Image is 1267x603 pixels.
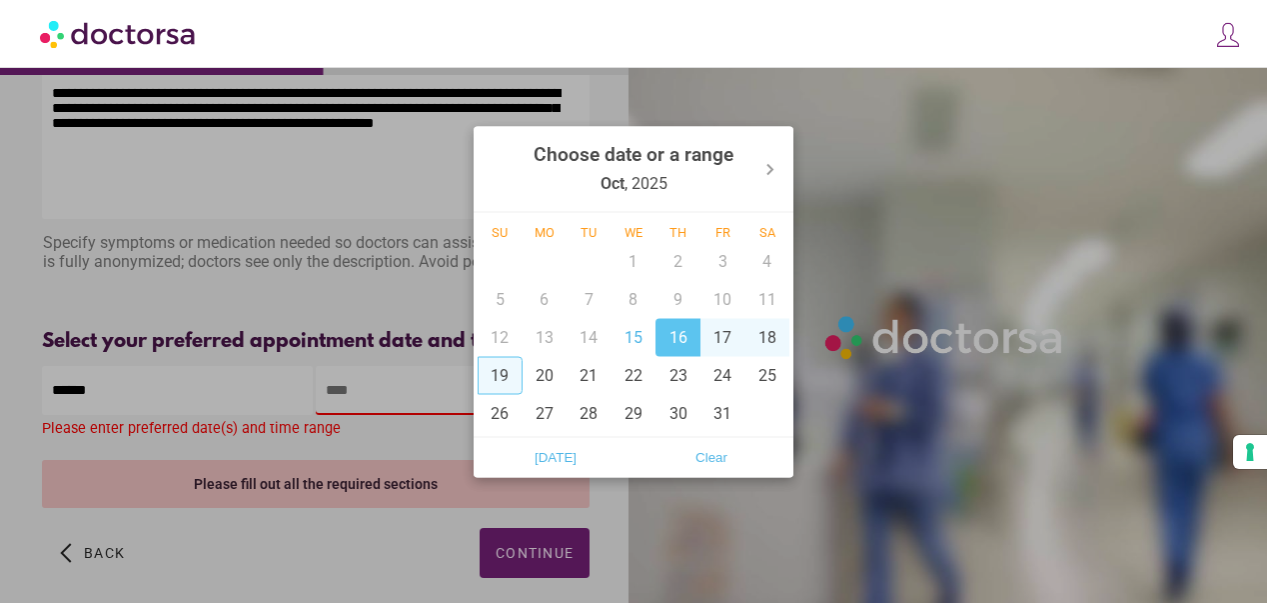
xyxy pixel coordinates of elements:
div: Th [655,224,700,239]
div: 26 [478,394,523,432]
div: 4 [744,242,789,280]
div: 10 [700,280,745,318]
div: 8 [612,280,656,318]
div: 24 [700,356,745,394]
img: icons8-customer-100.png [1214,21,1242,49]
div: , 2025 [534,130,733,207]
div: 29 [612,394,656,432]
div: Su [478,224,523,239]
div: 25 [744,356,789,394]
div: 23 [655,356,700,394]
div: 21 [567,356,612,394]
span: Clear [639,442,783,472]
div: Fr [700,224,745,239]
div: 16 [655,318,700,356]
div: 18 [744,318,789,356]
strong: Oct [601,173,625,192]
div: Tu [567,224,612,239]
div: 7 [567,280,612,318]
div: 27 [523,394,568,432]
button: Your consent preferences for tracking technologies [1233,435,1267,469]
div: 20 [523,356,568,394]
strong: Choose date or a range [534,142,733,165]
div: 11 [744,280,789,318]
div: 5 [478,280,523,318]
div: 22 [612,356,656,394]
button: Clear [633,441,789,473]
span: [DATE] [484,442,628,472]
div: 30 [655,394,700,432]
div: 9 [655,280,700,318]
div: 14 [567,318,612,356]
div: Mo [523,224,568,239]
div: 12 [478,318,523,356]
img: Doctorsa.com [40,11,198,56]
div: 1 [612,242,656,280]
div: 6 [523,280,568,318]
div: 3 [700,242,745,280]
div: 15 [612,318,656,356]
div: 13 [523,318,568,356]
div: 17 [700,318,745,356]
div: 19 [478,356,523,394]
div: 2 [655,242,700,280]
div: 31 [700,394,745,432]
div: Sa [744,224,789,239]
button: [DATE] [478,441,633,473]
div: 28 [567,394,612,432]
div: We [612,224,656,239]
